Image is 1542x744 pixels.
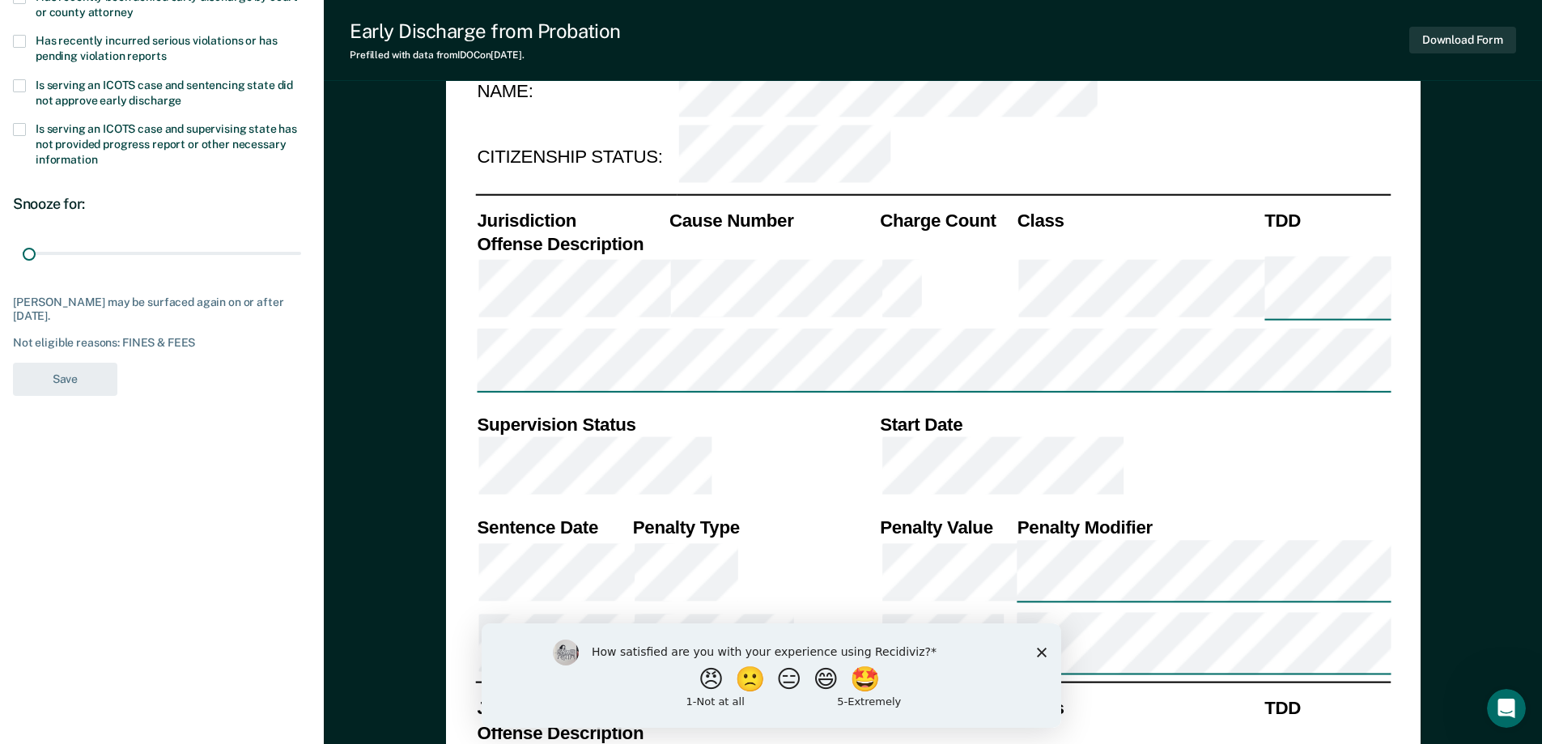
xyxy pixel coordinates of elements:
[475,515,631,538] th: Sentence Date
[1487,689,1526,728] iframe: Intercom live chat
[350,19,621,43] div: Early Discharge from Probation
[1263,697,1391,721] th: TDD
[36,79,293,107] span: Is serving an ICOTS case and sentencing state did not approve early discharge
[13,363,117,396] button: Save
[878,515,1016,538] th: Penalty Value
[1409,27,1516,53] button: Download Form
[1015,515,1391,538] th: Penalty Modifier
[631,515,877,538] th: Penalty Type
[1015,208,1262,232] th: Class
[36,122,297,166] span: Is serving an ICOTS case and supervising state has not provided progress report or other necessar...
[475,721,668,744] th: Offense Description
[482,623,1061,728] iframe: Survey by Kim from Recidiviz
[1263,208,1391,232] th: TDD
[475,208,668,232] th: Jurisdiction
[475,697,668,721] th: Jurisdiction
[13,336,311,350] div: Not eligible reasons: FINES & FEES
[475,125,677,191] td: CITIZENSHIP STATUS:
[667,208,877,232] th: Cause Number
[1015,697,1262,721] th: Class
[475,58,677,125] td: NAME:
[13,295,311,323] div: [PERSON_NAME] may be surfaced again on or after [DATE].
[36,34,277,62] span: Has recently incurred serious violations or has pending violation reports
[350,49,621,61] div: Prefilled with data from IDOC on [DATE] .
[475,232,668,255] th: Offense Description
[13,195,311,213] div: Snooze for:
[878,412,1391,436] th: Start Date
[475,412,878,436] th: Supervision Status
[878,208,1016,232] th: Charge Count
